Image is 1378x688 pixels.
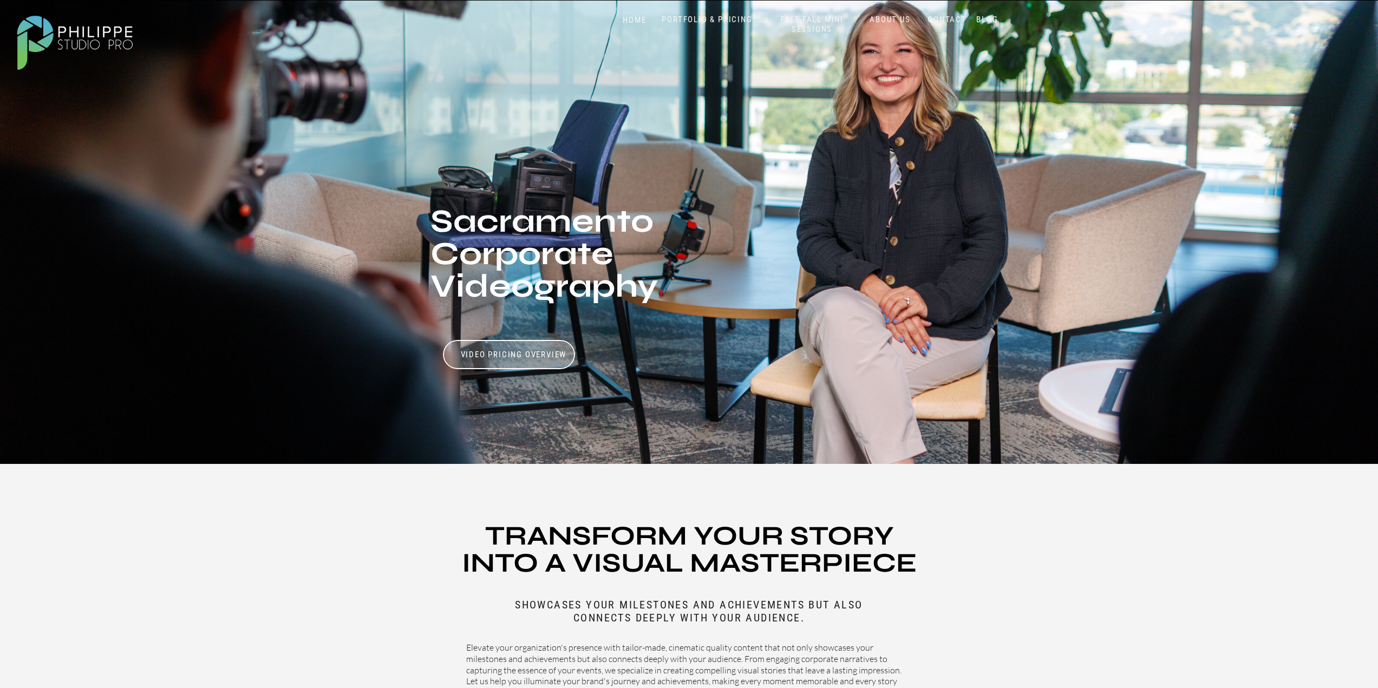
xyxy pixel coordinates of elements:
[447,522,932,590] h2: TRANSFORM YOUR STORY INTO A VISUAL MASTERPIECE
[974,15,1001,25] a: BLOG
[460,350,568,360] a: Video Pricing Overview
[612,15,658,25] a: HOME
[767,15,857,35] a: FREE FALL MINI SESSIONS
[512,598,866,626] h2: showcases your milestones and achievements but also connects deeply with your audience.
[925,15,970,25] a: CONTACT
[867,15,913,25] a: ABOUT US
[658,15,757,25] a: PORTFOLIO & PRICING
[430,205,726,369] h1: Sacramento Corporate Videography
